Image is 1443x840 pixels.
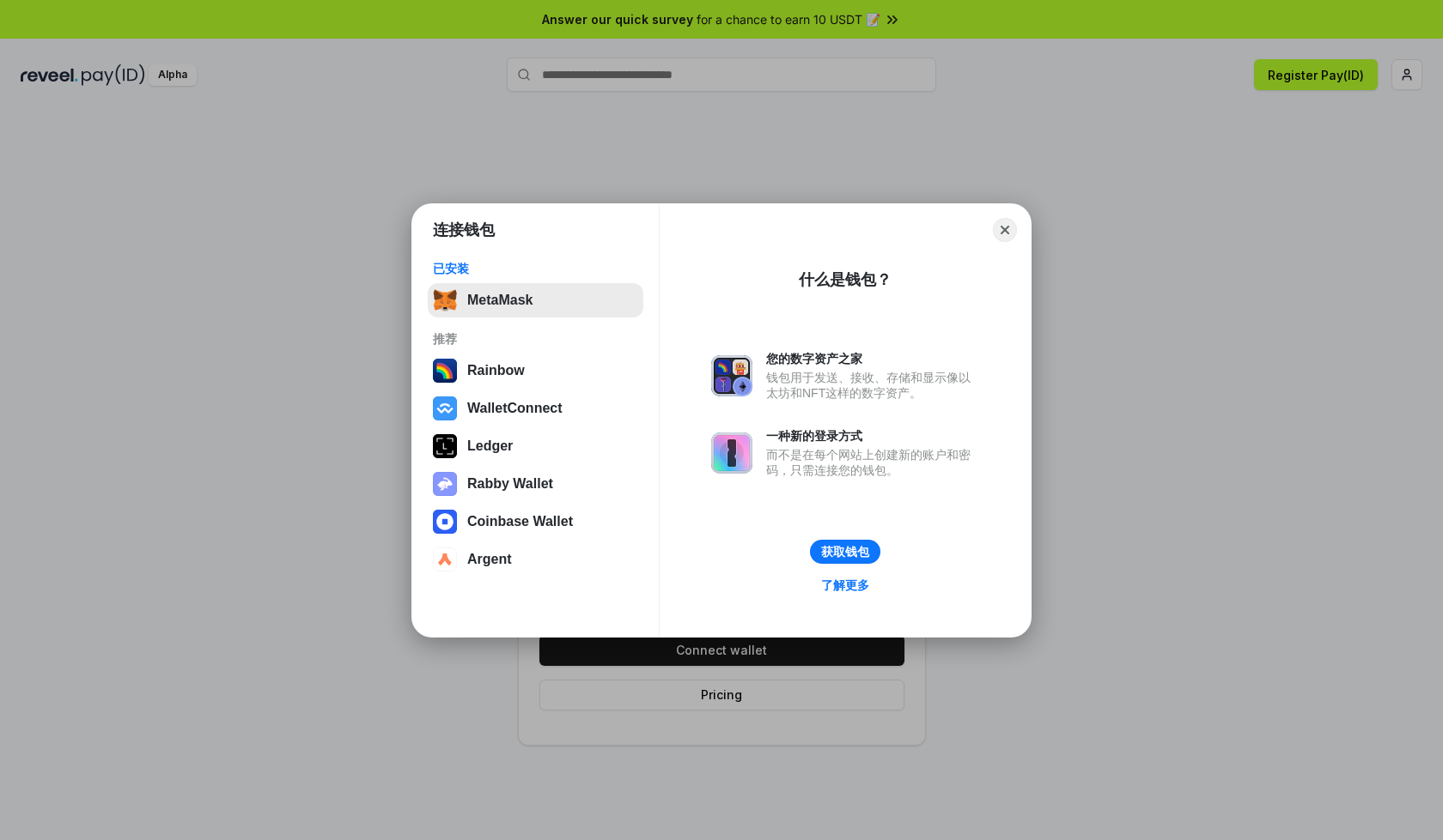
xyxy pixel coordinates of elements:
[467,363,525,378] div: Rainbow
[766,370,979,401] div: 钱包用于发送、接收、存储和显示像以太坊和NFT这样的数字资产。
[433,288,457,312] img: svg+xml,%3Csvg%20fill%3D%22none%22%20height%3D%2233%22%20viewBox%3D%220%200%2035%2033%22%20width%...
[433,359,457,383] img: svg+xml,%3Csvg%20width%3D%22120%22%20height%3D%22120%22%20viewBox%3D%220%200%20120%20120%22%20fil...
[428,391,643,426] button: WalletConnect
[993,218,1017,242] button: Close
[428,542,643,577] button: Argent
[467,552,512,567] div: Argent
[433,434,457,458] img: svg+xml,%3Csvg%20xmlns%3D%22http%3A%2F%2Fwww.w3.org%2F2000%2Fsvg%22%20width%3D%2228%22%20height%3...
[433,547,457,571] img: svg+xml,%3Csvg%20width%3D%2228%22%20height%3D%2228%22%20viewBox%3D%220%200%2028%2028%22%20fill%3D...
[467,476,553,492] div: Rabby Wallet
[433,261,638,276] div: 已安装
[766,428,979,444] div: 一种新的登录方式
[821,577,869,593] div: 了解更多
[811,574,880,596] a: 了解更多
[799,269,892,290] div: 什么是钱包？
[433,396,457,420] img: svg+xml,%3Csvg%20width%3D%2228%22%20height%3D%2228%22%20viewBox%3D%220%200%2028%2028%22%20fill%3D...
[821,544,869,559] div: 获取钱包
[428,505,643,539] button: Coinbase Wallet
[711,355,752,396] img: svg+xml,%3Csvg%20xmlns%3D%22http%3A%2F%2Fwww.w3.org%2F2000%2Fsvg%22%20fill%3D%22none%22%20viewBox...
[467,293,533,308] div: MetaMask
[433,510,457,534] img: svg+xml,%3Csvg%20width%3D%2228%22%20height%3D%2228%22%20viewBox%3D%220%200%2028%2028%22%20fill%3D...
[766,447,979,478] div: 而不是在每个网站上创建新的账户和密码，只需连接您的钱包。
[428,429,643,463] button: Ledger
[467,438,513,454] div: Ledger
[766,351,979,366] div: 您的数字资产之家
[467,401,563,416] div: WalletConnect
[711,432,752,474] img: svg+xml,%3Csvg%20xmlns%3D%22http%3A%2F%2Fwww.w3.org%2F2000%2Fsvg%22%20fill%3D%22none%22%20viewBox...
[467,514,573,529] div: Coinbase Wallet
[433,331,638,347] div: 推荐
[433,472,457,496] img: svg+xml,%3Csvg%20xmlns%3D%22http%3A%2F%2Fwww.w3.org%2F2000%2Fsvg%22%20fill%3D%22none%22%20viewBox...
[428,283,643,317] button: MetaMask
[428,467,643,501] button: Rabby Wallet
[428,354,643,388] button: Rainbow
[810,540,880,564] button: 获取钱包
[433,220,495,240] h1: 连接钱包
